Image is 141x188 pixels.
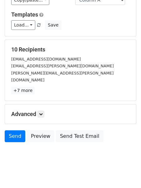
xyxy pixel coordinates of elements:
[11,11,38,18] a: Templates
[110,158,141,188] iframe: Chat Widget
[11,111,130,118] h5: Advanced
[11,87,35,94] a: +7 more
[45,20,61,30] button: Save
[11,71,114,83] small: [PERSON_NAME][EMAIL_ADDRESS][PERSON_NAME][DOMAIN_NAME]
[27,130,54,142] a: Preview
[11,57,81,61] small: [EMAIL_ADDRESS][DOMAIN_NAME]
[5,130,25,142] a: Send
[56,130,103,142] a: Send Test Email
[11,20,35,30] a: Load...
[11,64,114,68] small: [EMAIL_ADDRESS][PERSON_NAME][DOMAIN_NAME]
[11,46,130,53] h5: 10 Recipients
